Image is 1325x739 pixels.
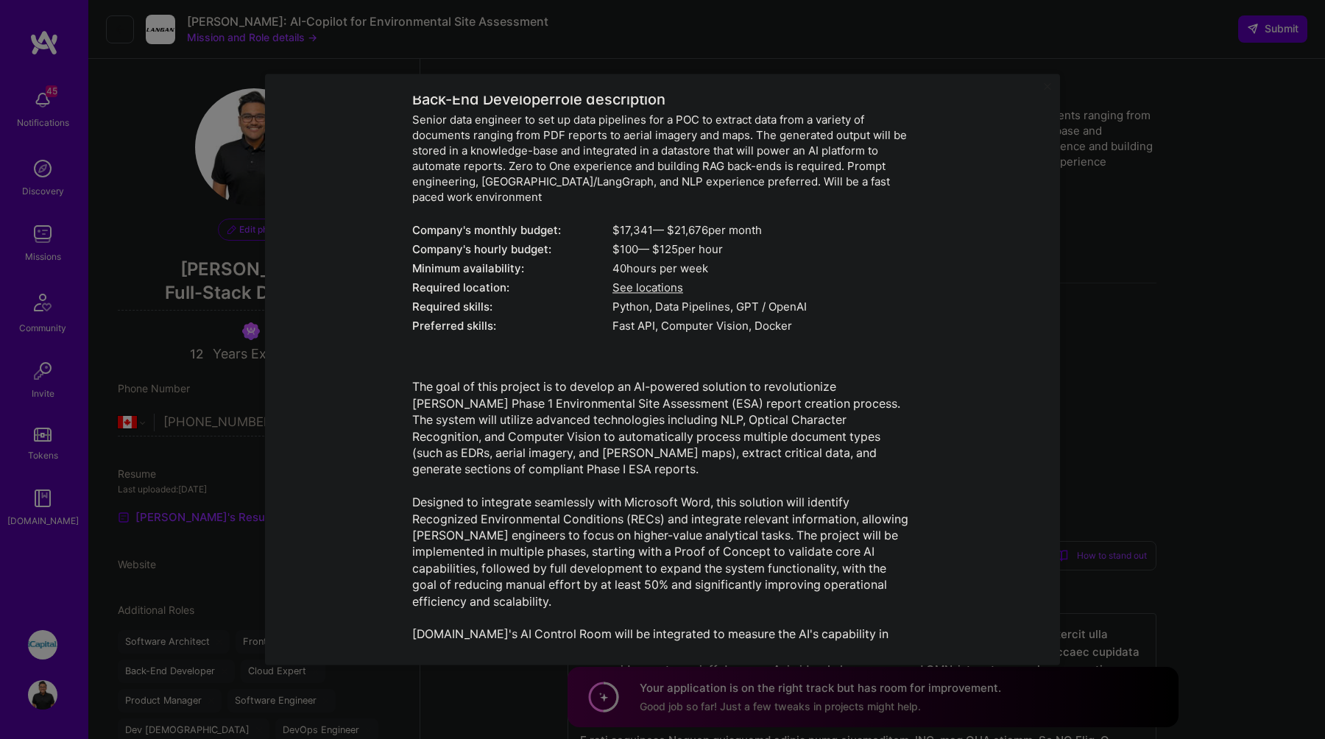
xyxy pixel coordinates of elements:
[412,242,612,258] div: Company's hourly budget:
[612,300,913,315] div: Python, Data Pipelines, GPT / OpenAI
[412,379,913,660] p: The goal of this project is to develop an AI-powered solution to revolutionize [PERSON_NAME] Phas...
[412,261,612,277] div: Minimum availability:
[612,319,913,334] div: Fast API, Computer Vision, Docker
[612,281,683,295] span: See locations
[412,280,612,296] div: Required location:
[612,223,913,238] div: $ 17,341 — $ 21,676 per month
[1044,82,1051,98] button: Close
[412,223,612,238] div: Company's monthly budget:
[412,91,913,109] h4: Back-End Developer role description
[412,113,913,205] div: Senior data engineer to set up data pipelines for a POC to extract data from a variety of documen...
[612,242,913,258] div: $ 100 — $ 125 per hour
[612,261,913,277] div: 40 hours per week
[412,300,612,315] div: Required skills:
[412,319,612,334] div: Preferred skills:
